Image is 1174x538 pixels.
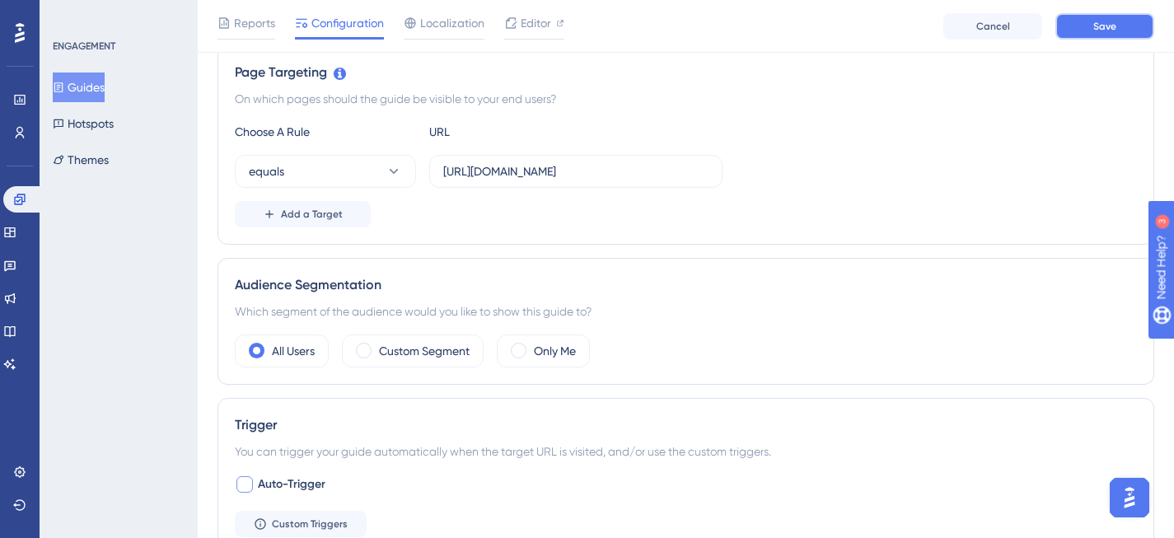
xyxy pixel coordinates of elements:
button: Save [1055,13,1154,40]
div: 3 [115,8,119,21]
div: Which segment of the audience would you like to show this guide to? [235,302,1137,321]
div: On which pages should the guide be visible to your end users? [235,89,1137,109]
button: Themes [53,145,109,175]
iframe: UserGuiding AI Assistant Launcher [1105,473,1154,522]
span: Custom Triggers [272,517,348,531]
div: You can trigger your guide automatically when the target URL is visited, and/or use the custom tr... [235,442,1137,461]
span: equals [249,161,284,181]
span: Add a Target [281,208,343,221]
button: Custom Triggers [235,511,367,537]
div: ENGAGEMENT [53,40,115,53]
span: Auto-Trigger [258,475,325,494]
input: yourwebsite.com/path [443,162,709,180]
div: Page Targeting [235,63,1137,82]
div: URL [429,122,610,142]
button: Add a Target [235,201,371,227]
label: Only Me [534,341,576,361]
div: Audience Segmentation [235,275,1137,295]
span: Cancel [976,20,1010,33]
div: Choose A Rule [235,122,416,142]
button: Hotspots [53,109,114,138]
div: Trigger [235,415,1137,435]
span: Configuration [311,13,384,33]
span: Reports [234,13,275,33]
span: Localization [420,13,484,33]
button: Guides [53,73,105,102]
span: Editor [521,13,551,33]
label: All Users [272,341,315,361]
span: Need Help? [39,4,103,24]
span: Save [1093,20,1116,33]
button: Cancel [943,13,1042,40]
label: Custom Segment [379,341,470,361]
button: equals [235,155,416,188]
